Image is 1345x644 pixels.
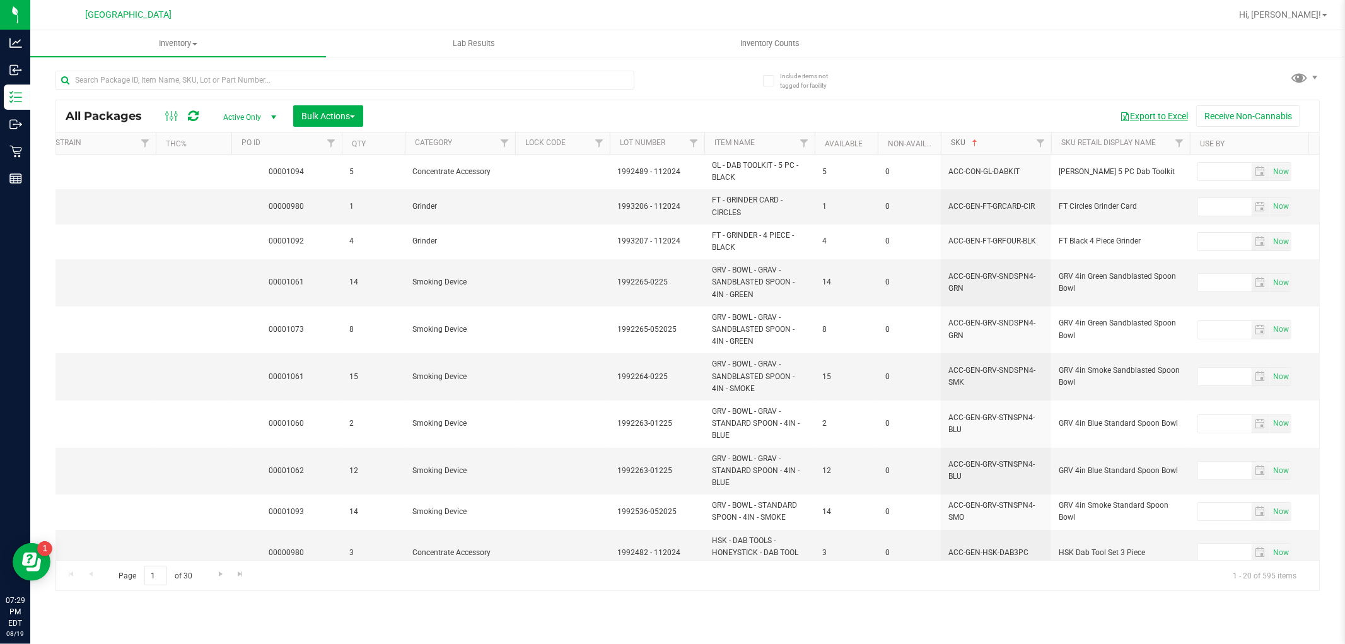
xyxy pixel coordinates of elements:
[684,132,704,154] a: Filter
[412,506,508,518] span: Smoking Device
[617,418,697,430] span: 1992263-01225
[825,139,863,148] a: Available
[1270,415,1291,433] span: select
[1196,105,1300,127] button: Receive Non-Cannabis
[822,547,870,559] span: 3
[242,138,260,147] a: PO ID
[617,371,697,383] span: 1992264-0225
[948,201,1044,213] span: ACC-GEN-FT-GRCARD-CIR
[293,105,363,127] button: Bulk Actions
[349,547,397,559] span: 3
[822,201,870,213] span: 1
[349,235,397,247] span: 4
[948,235,1044,247] span: ACC-GEN-FT-GRFOUR-BLK
[948,547,1044,559] span: ACC-GEN-HSK-DAB3PC
[822,506,870,518] span: 14
[948,271,1044,295] span: ACC-GEN-GRV-SNDSPN4-GRN
[712,500,807,524] span: GRV - BOWL - STANDARD SPOON - 4IN - SMOKE
[269,237,305,245] a: 00001092
[948,500,1044,524] span: ACC-GEN-GRV-STNSPN4-SMO
[1270,233,1291,250] span: select
[412,371,508,383] span: Smoking Device
[269,167,305,176] a: 00001094
[144,566,167,585] input: 1
[349,276,397,288] span: 14
[589,132,610,154] a: Filter
[1252,368,1270,385] span: select
[1270,233,1291,251] span: Set Current date
[13,543,50,581] iframe: Resource center
[1270,321,1291,339] span: select
[822,418,870,430] span: 2
[321,132,342,154] a: Filter
[412,235,508,247] span: Grinder
[622,30,917,57] a: Inventory Counts
[712,230,807,254] span: FT - GRINDER - 4 PIECE - BLACK
[1270,163,1291,181] span: Set Current date
[412,324,508,336] span: Smoking Device
[1252,198,1270,216] span: select
[885,166,933,178] span: 0
[66,109,154,123] span: All Packages
[9,37,22,49] inline-svg: Analytics
[1252,274,1270,291] span: select
[1252,321,1270,339] span: select
[712,194,807,218] span: FT - GRINDER CARD - CIRCLES
[822,324,870,336] span: 8
[9,91,22,103] inline-svg: Inventory
[1270,544,1291,562] span: Set Current date
[1059,271,1182,295] span: GRV 4in Green Sandblasted Spoon Bowl
[1059,547,1182,559] span: HSK Dab Tool Set 3 Piece
[108,566,203,585] span: Page of 30
[1059,235,1182,247] span: FT Black 4 Piece Grinder
[55,71,634,90] input: Search Package ID, Item Name, SKU, Lot or Part Number...
[1252,503,1270,520] span: select
[349,166,397,178] span: 5
[1252,163,1270,180] span: select
[617,166,697,178] span: 1992489 - 112024
[6,629,25,638] p: 08/19
[885,547,933,559] span: 0
[412,547,508,559] span: Concentrate Accessory
[1059,465,1182,477] span: GRV 4in Blue Standard Spoon Bowl
[617,276,697,288] span: 1992265-0225
[494,132,515,154] a: Filter
[412,465,508,477] span: Smoking Device
[269,372,305,381] a: 00001061
[620,138,665,147] a: Lot Number
[55,138,81,147] a: Strain
[412,418,508,430] span: Smoking Device
[349,465,397,477] span: 12
[948,317,1044,341] span: ACC-GEN-GRV-SNDSPN4-GRN
[166,139,187,148] a: THC%
[1059,418,1182,430] span: GRV 4in Blue Standard Spoon Bowl
[231,566,250,583] a: Go to the last page
[211,566,230,583] a: Go to the next page
[617,506,697,518] span: 1992536-052025
[1270,414,1291,433] span: Set Current date
[948,412,1044,436] span: ACC-GEN-GRV-STNSPN4-BLU
[1059,201,1182,213] span: FT Circles Grinder Card
[1059,500,1182,524] span: GRV 4in Smoke Standard Spoon Bowl
[794,132,815,154] a: Filter
[1270,544,1291,561] span: select
[885,235,933,247] span: 0
[269,278,305,286] a: 00001061
[712,535,807,571] span: HSK - DAB TOOLS - HONEYSTICK - DAB TOOL SET - 3 PIECE
[269,419,305,428] a: 00001060
[712,160,807,184] span: GL - DAB TOOLKIT - 5 PC - BLACK
[9,64,22,76] inline-svg: Inbound
[885,465,933,477] span: 0
[349,371,397,383] span: 15
[1270,368,1291,385] span: select
[412,166,508,178] span: Concentrate Accessory
[1112,105,1196,127] button: Export to Excel
[888,139,944,148] a: Non-Available
[1270,197,1291,216] span: Set Current date
[415,138,452,147] a: Category
[9,118,22,131] inline-svg: Outbound
[1270,163,1291,180] span: select
[885,201,933,213] span: 0
[86,9,172,20] span: [GEOGRAPHIC_DATA]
